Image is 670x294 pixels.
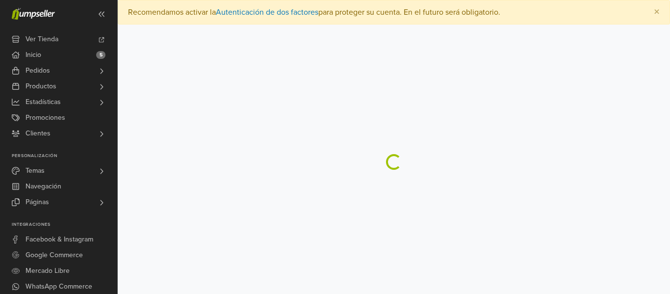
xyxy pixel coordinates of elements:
span: Inicio [26,47,41,63]
span: Pedidos [26,63,50,79]
span: × [654,5,660,19]
span: Temas [26,163,45,179]
span: Facebook & Instagram [26,232,93,247]
span: 5 [96,51,105,59]
span: Mercado Libre [26,263,70,279]
p: Personalización [12,153,117,159]
span: Estadísticas [26,94,61,110]
span: Google Commerce [26,247,83,263]
p: Integraciones [12,222,117,228]
span: Productos [26,79,56,94]
a: Autenticación de dos factores [216,7,318,17]
span: Clientes [26,126,51,141]
span: Promociones [26,110,65,126]
button: Close [644,0,670,24]
span: Páginas [26,194,49,210]
span: Navegación [26,179,61,194]
span: Ver Tienda [26,31,58,47]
